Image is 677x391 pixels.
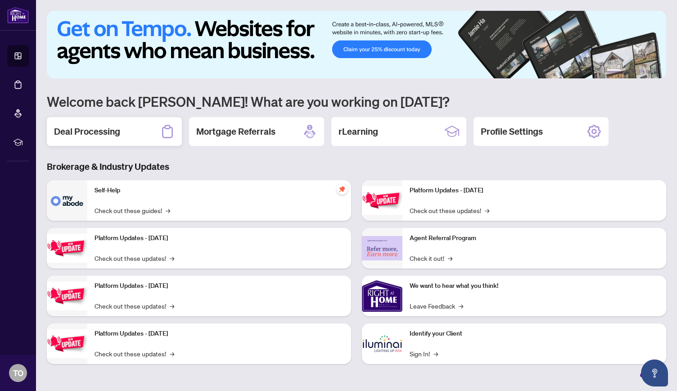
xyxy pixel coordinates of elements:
p: Platform Updates - [DATE] [95,233,344,243]
a: Check it out!→ [410,253,452,263]
img: Slide 0 [47,11,666,78]
span: pushpin [337,184,348,195]
img: Platform Updates - July 8, 2025 [47,329,87,358]
button: 2 [625,69,628,73]
span: → [170,253,174,263]
img: logo [7,7,29,23]
img: Platform Updates - July 21, 2025 [47,282,87,310]
p: Self-Help [95,186,344,195]
span: → [485,205,489,215]
button: 1 [607,69,621,73]
h2: Profile Settings [481,125,543,138]
span: → [166,205,170,215]
a: Check out these updates!→ [95,253,174,263]
h3: Brokerage & Industry Updates [47,160,666,173]
h2: Mortgage Referrals [196,125,275,138]
p: Platform Updates - [DATE] [95,329,344,339]
p: Identify your Client [410,329,659,339]
img: Platform Updates - September 16, 2025 [47,234,87,262]
p: Platform Updates - [DATE] [410,186,659,195]
a: Leave Feedback→ [410,301,463,311]
img: Self-Help [47,180,87,221]
a: Sign In!→ [410,349,438,359]
h2: rLearning [338,125,378,138]
img: Agent Referral Program [362,236,402,261]
button: 6 [654,69,657,73]
span: → [448,253,452,263]
img: Identify your Client [362,323,402,364]
img: We want to hear what you think! [362,276,402,316]
h1: Welcome back [PERSON_NAME]! What are you working on [DATE]? [47,93,666,110]
button: 4 [639,69,643,73]
button: Open asap [641,359,668,386]
p: Platform Updates - [DATE] [95,281,344,291]
button: 3 [632,69,636,73]
img: Platform Updates - June 23, 2025 [362,186,402,214]
span: → [433,349,438,359]
a: Check out these updates!→ [95,349,174,359]
span: → [170,349,174,359]
p: We want to hear what you think! [410,281,659,291]
a: Check out these guides!→ [95,205,170,215]
p: Agent Referral Program [410,233,659,243]
span: TO [13,367,23,379]
h2: Deal Processing [54,125,120,138]
a: Check out these updates!→ [95,301,174,311]
span: → [170,301,174,311]
a: Check out these updates!→ [410,205,489,215]
span: → [459,301,463,311]
button: 5 [646,69,650,73]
